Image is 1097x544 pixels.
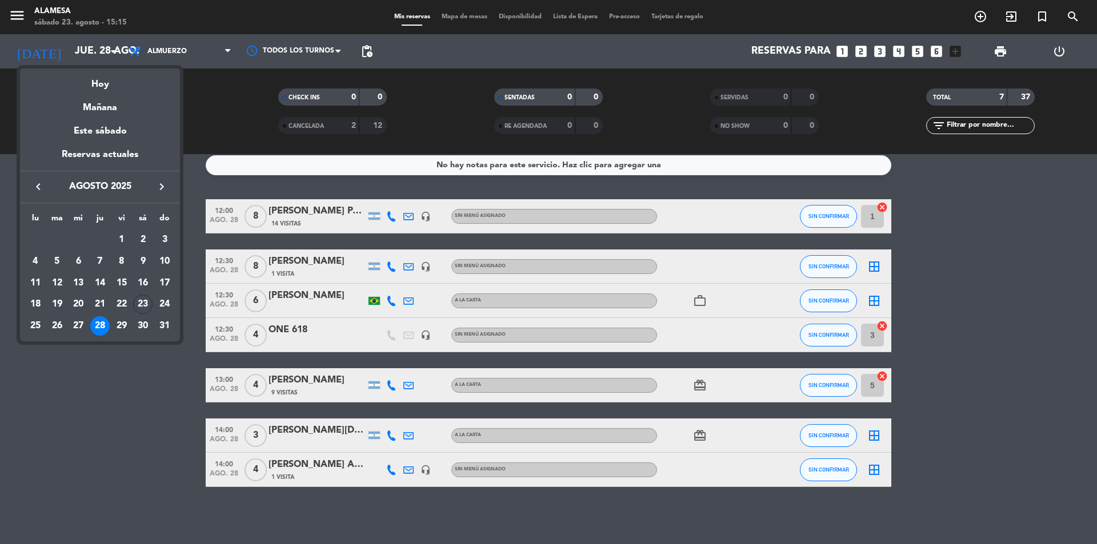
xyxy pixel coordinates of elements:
[133,230,153,249] div: 2
[25,293,46,315] td: 18 de agosto de 2025
[31,180,45,194] i: keyboard_arrow_left
[154,251,175,272] td: 10 de agosto de 2025
[133,315,154,337] td: 30 de agosto de 2025
[133,229,154,251] td: 2 de agosto de 2025
[28,179,49,194] button: keyboard_arrow_left
[111,212,133,229] th: viernes
[47,252,67,271] div: 5
[112,252,131,271] div: 8
[155,252,174,271] div: 10
[90,295,110,314] div: 21
[26,295,45,314] div: 18
[133,295,153,314] div: 23
[90,273,110,293] div: 14
[89,293,111,315] td: 21 de agosto de 2025
[25,212,46,229] th: lunes
[112,295,131,314] div: 22
[155,295,174,314] div: 24
[154,293,175,315] td: 24 de agosto de 2025
[47,273,67,293] div: 12
[46,272,68,294] td: 12 de agosto de 2025
[46,251,68,272] td: 5 de agosto de 2025
[47,295,67,314] div: 19
[111,315,133,337] td: 29 de agosto de 2025
[26,316,45,336] div: 25
[90,252,110,271] div: 7
[155,273,174,293] div: 17
[112,273,131,293] div: 15
[111,272,133,294] td: 15 de agosto de 2025
[20,68,180,92] div: Hoy
[111,293,133,315] td: 22 de agosto de 2025
[133,251,154,272] td: 9 de agosto de 2025
[69,295,88,314] div: 20
[90,316,110,336] div: 28
[154,229,175,251] td: 3 de agosto de 2025
[20,92,180,115] div: Mañana
[46,293,68,315] td: 19 de agosto de 2025
[89,315,111,337] td: 28 de agosto de 2025
[46,315,68,337] td: 26 de agosto de 2025
[26,273,45,293] div: 11
[67,293,89,315] td: 20 de agosto de 2025
[133,272,154,294] td: 16 de agosto de 2025
[67,272,89,294] td: 13 de agosto de 2025
[151,179,172,194] button: keyboard_arrow_right
[25,315,46,337] td: 25 de agosto de 2025
[69,316,88,336] div: 27
[133,252,153,271] div: 9
[49,179,151,194] span: agosto 2025
[25,251,46,272] td: 4 de agosto de 2025
[26,252,45,271] div: 4
[154,212,175,229] th: domingo
[67,315,89,337] td: 27 de agosto de 2025
[25,272,46,294] td: 11 de agosto de 2025
[69,252,88,271] div: 6
[133,293,154,315] td: 23 de agosto de 2025
[112,316,131,336] div: 29
[155,316,174,336] div: 31
[111,251,133,272] td: 8 de agosto de 2025
[69,273,88,293] div: 13
[46,212,68,229] th: martes
[89,212,111,229] th: jueves
[155,230,174,249] div: 3
[25,229,111,251] td: AGO.
[133,212,154,229] th: sábado
[47,316,67,336] div: 26
[133,273,153,293] div: 16
[155,180,169,194] i: keyboard_arrow_right
[20,115,180,147] div: Este sábado
[67,212,89,229] th: miércoles
[89,251,111,272] td: 7 de agosto de 2025
[112,230,131,249] div: 1
[67,251,89,272] td: 6 de agosto de 2025
[20,147,180,171] div: Reservas actuales
[89,272,111,294] td: 14 de agosto de 2025
[133,316,153,336] div: 30
[111,229,133,251] td: 1 de agosto de 2025
[154,315,175,337] td: 31 de agosto de 2025
[154,272,175,294] td: 17 de agosto de 2025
